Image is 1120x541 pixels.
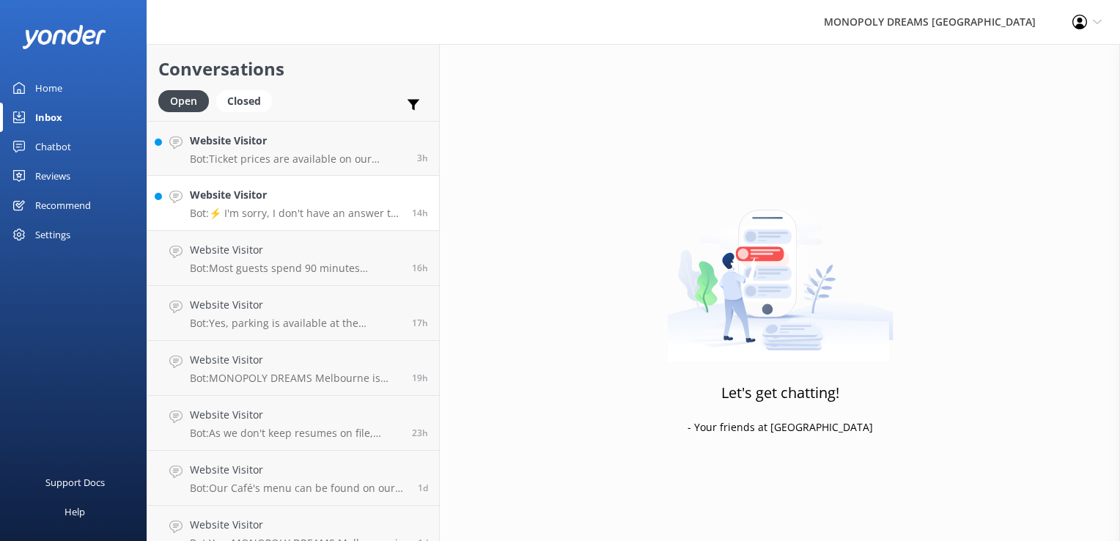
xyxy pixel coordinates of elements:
[190,187,401,203] h4: Website Visitor
[190,517,407,533] h4: Website Visitor
[688,419,873,435] p: - Your friends at [GEOGRAPHIC_DATA]
[147,341,439,396] a: Website VisitorBot:MONOPOLY DREAMS Melbourne is located on the Lower Ground Floor of [GEOGRAPHIC_...
[190,407,401,423] h4: Website Visitor
[412,207,428,219] span: Sep 24 2025 06:41pm (UTC +10:00) Australia/Sydney
[412,427,428,439] span: Sep 24 2025 10:10am (UTC +10:00) Australia/Sydney
[35,103,62,132] div: Inbox
[190,152,406,166] p: Bot: Ticket prices are available on our bookings webpage at [URL][DOMAIN_NAME].
[158,92,216,108] a: Open
[412,262,428,274] span: Sep 24 2025 04:32pm (UTC +10:00) Australia/Sydney
[190,242,401,258] h4: Website Visitor
[412,372,428,384] span: Sep 24 2025 02:07pm (UTC +10:00) Australia/Sydney
[35,132,71,161] div: Chatbot
[65,497,85,526] div: Help
[190,297,401,313] h4: Website Visitor
[721,381,839,405] h3: Let's get chatting!
[190,427,401,440] p: Bot: As we don't keep resumes on file, please check our website for the latest openings: [DOMAIN_...
[22,25,106,49] img: yonder-white-logo.png
[417,152,428,164] span: Sep 25 2025 06:05am (UTC +10:00) Australia/Sydney
[35,220,70,249] div: Settings
[190,317,401,330] p: Bot: Yes, parking is available at the [GEOGRAPHIC_DATA]. You can receive 3 hours of parking for $...
[35,191,91,220] div: Recommend
[35,73,62,103] div: Home
[45,468,105,497] div: Support Docs
[418,482,428,494] span: Sep 23 2025 11:26pm (UTC +10:00) Australia/Sydney
[216,92,279,108] a: Closed
[147,121,439,176] a: Website VisitorBot:Ticket prices are available on our bookings webpage at [URL][DOMAIN_NAME].3h
[667,179,894,362] img: artwork of a man stealing a conversation from at giant smartphone
[412,317,428,329] span: Sep 24 2025 03:25pm (UTC +10:00) Australia/Sydney
[216,90,272,112] div: Closed
[158,55,428,83] h2: Conversations
[190,352,401,368] h4: Website Visitor
[147,176,439,231] a: Website VisitorBot:⚡ I'm sorry, I don't have an answer to your question. Could you please try rep...
[147,286,439,341] a: Website VisitorBot:Yes, parking is available at the [GEOGRAPHIC_DATA]. You can receive 3 hours of...
[190,133,406,149] h4: Website Visitor
[147,396,439,451] a: Website VisitorBot:As we don't keep resumes on file, please check our website for the latest open...
[190,462,407,478] h4: Website Visitor
[190,262,401,275] p: Bot: Most guests spend 90 minutes enjoying MONOPOLY DREAMS [GEOGRAPHIC_DATA]. Once inside, you ar...
[190,207,401,220] p: Bot: ⚡ I'm sorry, I don't have an answer to your question. Could you please try rephrasing your q...
[35,161,70,191] div: Reviews
[190,372,401,385] p: Bot: MONOPOLY DREAMS Melbourne is located on the Lower Ground Floor of [GEOGRAPHIC_DATA]. To acce...
[147,451,439,506] a: Website VisitorBot:Our Café's menu can be found on our website! Please visit [URL][DOMAIN_NAME] t...
[158,90,209,112] div: Open
[190,482,407,495] p: Bot: Our Café's menu can be found on our website! Please visit [URL][DOMAIN_NAME] to view it.
[147,231,439,286] a: Website VisitorBot:Most guests spend 90 minutes enjoying MONOPOLY DREAMS [GEOGRAPHIC_DATA]. Once ...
